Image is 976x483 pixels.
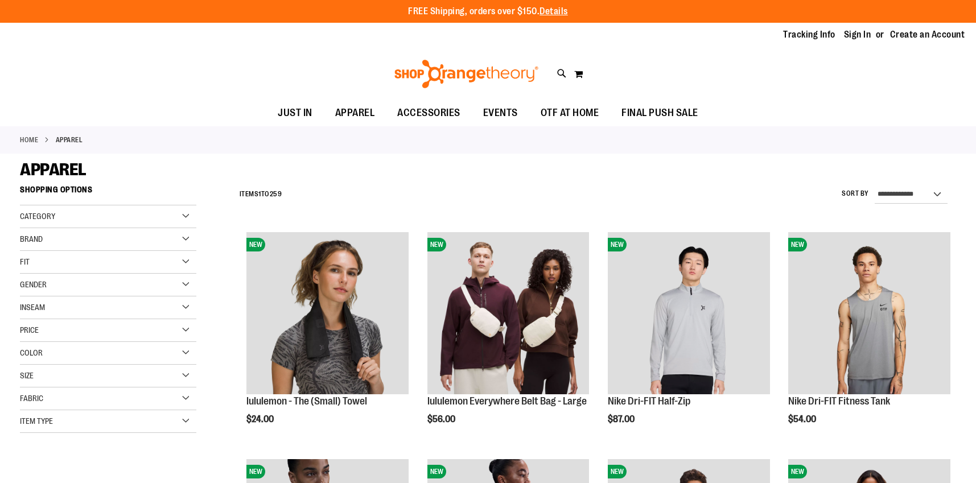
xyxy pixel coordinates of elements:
[472,100,529,126] a: EVENTS
[608,232,770,396] a: Nike Dri-FIT Half-ZipNEW
[246,395,367,407] a: lululemon - The (Small) Towel
[842,189,869,199] label: Sort By
[844,28,871,41] a: Sign In
[270,190,282,198] span: 259
[241,226,414,453] div: product
[422,226,595,453] div: product
[529,100,611,126] a: OTF AT HOME
[258,190,261,198] span: 1
[427,465,446,478] span: NEW
[608,395,690,407] a: Nike Dri-FIT Half-Zip
[608,414,636,424] span: $87.00
[246,465,265,478] span: NEW
[890,28,965,41] a: Create an Account
[610,100,710,126] a: FINAL PUSH SALE
[621,100,698,126] span: FINAL PUSH SALE
[246,232,409,394] img: lululemon - The (Small) Towel
[608,465,627,478] span: NEW
[20,394,43,403] span: Fabric
[20,180,196,205] strong: Shopping Options
[788,395,890,407] a: Nike Dri-FIT Fitness Tank
[393,60,540,88] img: Shop Orangetheory
[788,414,818,424] span: $54.00
[20,348,43,357] span: Color
[788,465,807,478] span: NEW
[408,5,568,18] p: FREE Shipping, orders over $150.
[20,234,43,243] span: Brand
[20,135,38,145] a: Home
[278,100,312,126] span: JUST IN
[246,414,275,424] span: $24.00
[246,232,409,396] a: lululemon - The (Small) TowelNEW
[602,226,776,453] div: product
[541,100,599,126] span: OTF AT HOME
[20,160,87,179] span: APPAREL
[335,100,375,126] span: APPAREL
[427,395,587,407] a: lululemon Everywhere Belt Bag - Large
[427,232,590,396] a: lululemon Everywhere Belt Bag - LargeNEW
[788,232,950,396] a: Nike Dri-FIT Fitness TankNEW
[266,100,324,126] a: JUST IN
[56,135,83,145] strong: APPAREL
[20,280,47,289] span: Gender
[427,238,446,251] span: NEW
[783,226,956,453] div: product
[783,28,835,41] a: Tracking Info
[20,303,45,312] span: Inseam
[608,232,770,394] img: Nike Dri-FIT Half-Zip
[788,238,807,251] span: NEW
[427,232,590,394] img: lululemon Everywhere Belt Bag - Large
[788,232,950,394] img: Nike Dri-FIT Fitness Tank
[608,238,627,251] span: NEW
[324,100,386,126] a: APPAREL
[20,325,39,335] span: Price
[483,100,518,126] span: EVENTS
[397,100,460,126] span: ACCESSORIES
[20,371,34,380] span: Size
[427,414,457,424] span: $56.00
[240,185,282,203] h2: Items to
[386,100,472,126] a: ACCESSORIES
[20,416,53,426] span: Item Type
[540,6,568,16] a: Details
[20,257,30,266] span: Fit
[20,212,55,221] span: Category
[246,238,265,251] span: NEW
